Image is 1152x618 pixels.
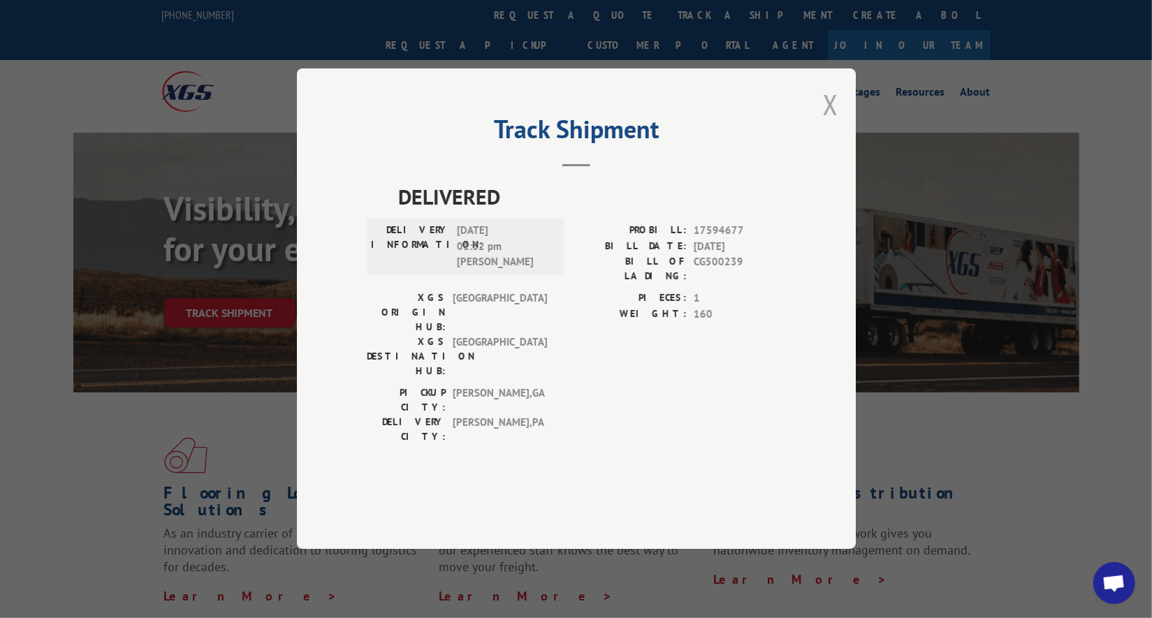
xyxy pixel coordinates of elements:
[453,386,547,415] span: [PERSON_NAME] , GA
[367,335,446,379] label: XGS DESTINATION HUB:
[576,223,687,240] label: PROBILL:
[694,307,786,323] span: 160
[367,415,446,445] label: DELIVERY CITY:
[823,86,838,123] button: Close modal
[576,291,687,307] label: PIECES:
[694,239,786,255] span: [DATE]
[367,119,786,146] h2: Track Shipment
[694,223,786,240] span: 17594677
[367,291,446,335] label: XGS ORIGIN HUB:
[371,223,450,271] label: DELIVERY INFORMATION:
[576,239,687,255] label: BILL DATE:
[398,182,786,213] span: DELIVERED
[694,291,786,307] span: 1
[694,255,786,284] span: CG500239
[576,307,687,323] label: WEIGHT:
[453,291,547,335] span: [GEOGRAPHIC_DATA]
[453,335,547,379] span: [GEOGRAPHIC_DATA]
[457,223,551,271] span: [DATE] 01:32 pm [PERSON_NAME]
[453,415,547,445] span: [PERSON_NAME] , PA
[576,255,687,284] label: BILL OF LADING:
[367,386,446,415] label: PICKUP CITY:
[1093,562,1135,604] div: Open chat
